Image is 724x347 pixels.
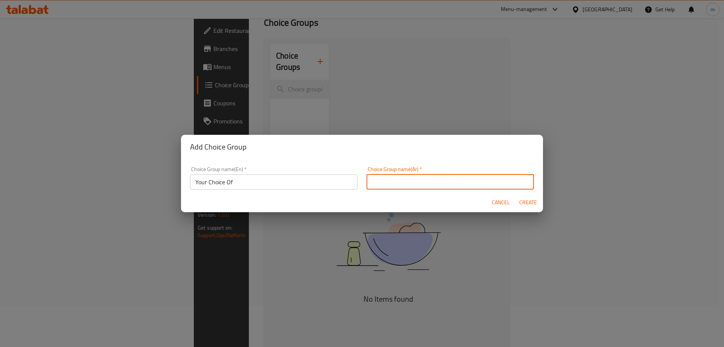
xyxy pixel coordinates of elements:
[516,196,540,210] button: Create
[367,174,534,190] input: Please enter Choice Group name(ar)
[190,174,357,190] input: Please enter Choice Group name(en)
[190,141,534,153] h2: Add Choice Group
[519,198,537,207] span: Create
[489,196,513,210] button: Cancel
[492,198,510,207] span: Cancel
